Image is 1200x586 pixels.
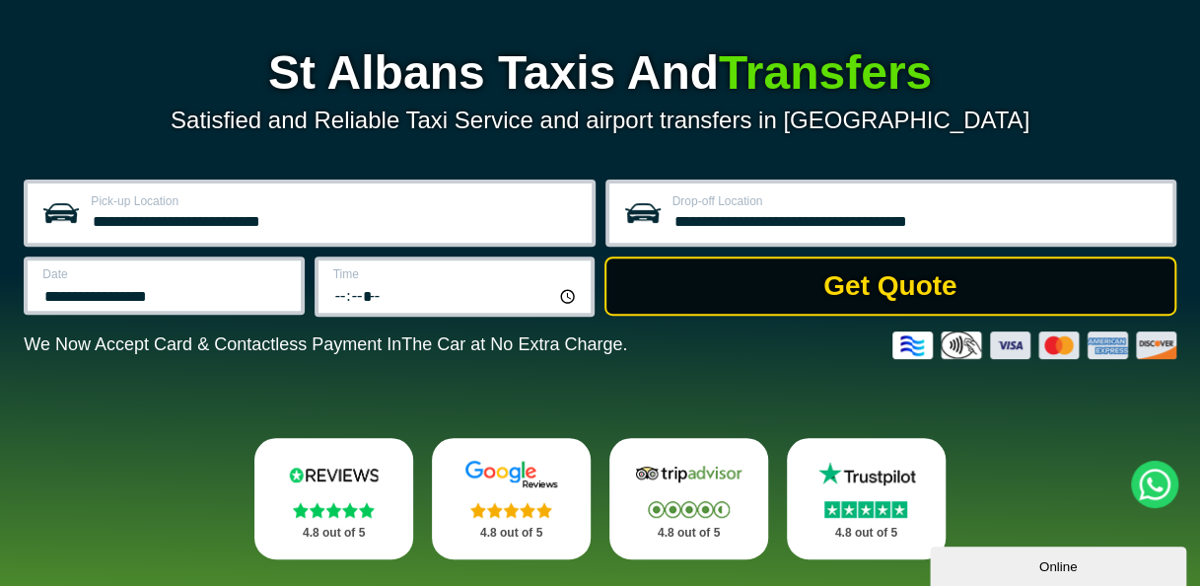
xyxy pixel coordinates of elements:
a: Trustpilot Stars 4.8 out of 5 [787,438,946,559]
a: Tripadvisor Stars 4.8 out of 5 [609,438,768,559]
img: Stars [648,501,730,518]
img: Tripadvisor [631,460,746,488]
img: Reviews.io [276,460,391,488]
label: Pick-up Location [91,195,579,207]
p: 4.8 out of 5 [809,521,924,546]
img: Stars [470,502,552,518]
label: Date [42,268,288,280]
label: Drop-off Location [672,195,1161,207]
p: 4.8 out of 5 [631,521,746,546]
iframe: chat widget [930,543,1190,586]
img: Stars [293,502,375,518]
a: Google Stars 4.8 out of 5 [432,438,591,558]
span: Transfers [719,46,932,99]
p: 4.8 out of 5 [454,521,569,546]
img: Credit And Debit Cards [892,331,1176,359]
img: Google [454,460,569,488]
a: Reviews.io Stars 4.8 out of 5 [254,438,413,558]
p: We Now Accept Card & Contactless Payment In [24,334,627,355]
p: 4.8 out of 5 [276,521,391,546]
span: The Car at No Extra Charge. [401,334,627,354]
img: Stars [824,501,907,518]
button: Get Quote [604,256,1176,316]
p: Satisfied and Reliable Taxi Service and airport transfers in [GEOGRAPHIC_DATA] [24,107,1175,134]
img: Trustpilot [809,460,924,488]
label: Time [333,268,579,280]
h1: St Albans Taxis And [24,49,1175,97]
